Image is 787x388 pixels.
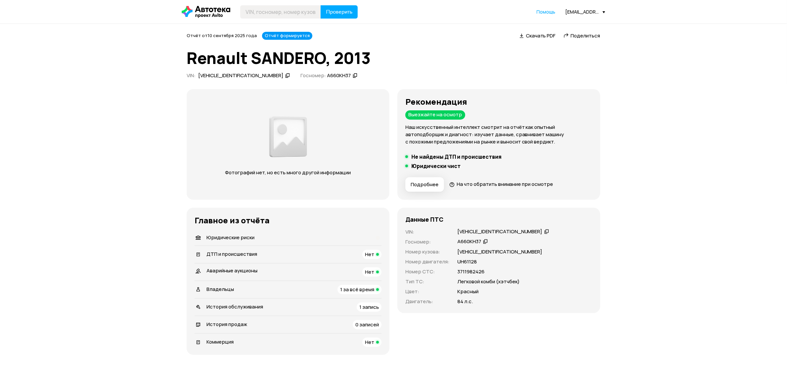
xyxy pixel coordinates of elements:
[457,288,479,295] p: Красный
[457,298,473,305] p: 84 л.с.
[405,288,449,295] p: Цвет :
[207,267,257,274] span: Аварийные аукционы
[359,304,379,310] span: 1 запись
[405,248,449,255] p: Номер кузова :
[187,49,600,67] h1: Renault SANDERO, 2013
[571,32,600,39] span: Поделиться
[219,169,357,176] p: Фотографий нет, но есть много другой информации
[457,238,481,245] div: А660КН37
[198,72,283,79] div: [VEHICLE_IDENTIFICATION_NUMBER]
[405,238,449,246] p: Госномер :
[267,113,309,161] img: d89e54fb62fcf1f0.png
[457,228,542,235] div: [VEHICLE_IDENTIFICATION_NUMBER]
[537,9,556,15] a: Помощь
[187,72,196,79] span: VIN :
[327,72,351,79] div: А660КН37
[365,251,374,258] span: Нет
[405,278,449,285] p: Тип ТС :
[405,216,443,223] h4: Данные ПТС
[187,32,257,38] span: Отчёт от 10 сентября 2025 года
[457,278,520,285] p: Легковой комби (хэтчбек)
[207,321,247,328] span: История продаж
[566,9,605,15] div: [EMAIL_ADDRESS][DOMAIN_NAME]
[301,72,326,79] span: Госномер:
[526,32,556,39] span: Скачать PDF
[520,32,556,39] a: Скачать PDF
[411,163,461,169] h5: Юридически чист
[405,124,592,145] p: Наш искусственный интеллект смотрит на отчёт как опытный автоподборщик и диагност: изучает данные...
[405,268,449,275] p: Номер СТС :
[564,32,600,39] a: Поделиться
[207,234,255,241] span: Юридические риски
[405,177,444,192] button: Подробнее
[207,286,234,293] span: Владельцы
[207,303,263,310] span: История обслуживания
[262,32,312,40] div: Отчёт формируется
[405,228,449,236] p: VIN :
[240,5,321,19] input: VIN, госномер, номер кузова
[411,153,501,160] h5: Не найдены ДТП и происшествия
[457,181,553,188] span: На что обратить внимание при осмотре
[457,258,477,265] p: UН61128
[365,339,374,346] span: Нет
[457,268,485,275] p: 3711982426
[321,5,358,19] button: Проверить
[405,110,465,120] div: Выезжайте на осмотр
[340,286,374,293] span: 1 за всё время
[405,258,449,265] p: Номер двигателя :
[207,338,234,345] span: Коммерция
[355,321,379,328] span: 0 записей
[449,181,553,188] a: На что обратить внимание при осмотре
[457,248,542,255] p: [VEHICLE_IDENTIFICATION_NUMBER]
[326,9,352,15] span: Проверить
[411,181,439,188] span: Подробнее
[195,216,382,225] h3: Главное из отчёта
[365,268,374,275] span: Нет
[405,298,449,305] p: Двигатель :
[405,97,592,106] h3: Рекомендация
[207,250,257,257] span: ДТП и происшествия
